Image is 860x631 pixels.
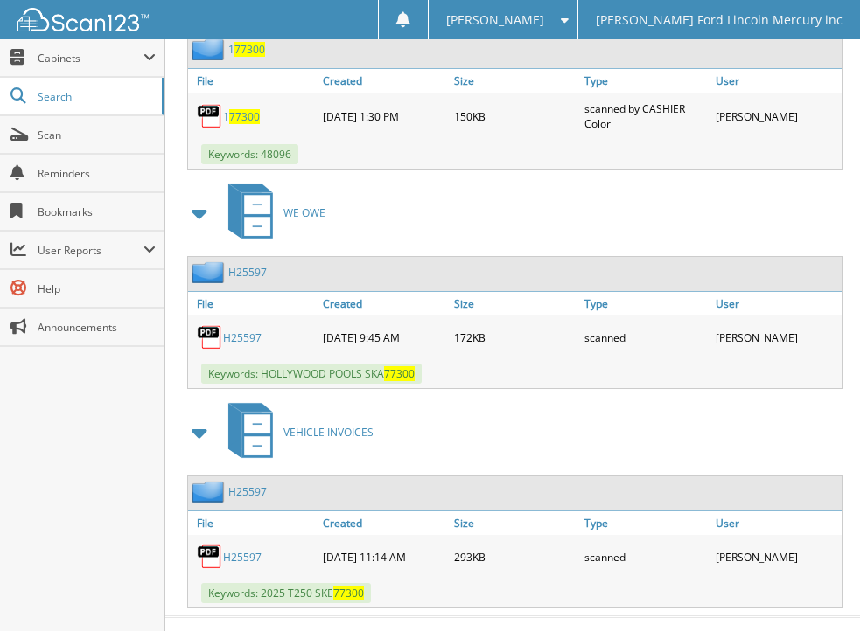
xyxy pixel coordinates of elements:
[192,481,228,503] img: folder2.png
[228,265,267,280] a: H25597
[711,69,842,93] a: User
[234,42,265,57] span: 77300
[228,42,265,57] a: 177300
[773,547,860,631] iframe: Chat Widget
[711,292,842,315] a: User
[450,97,580,135] div: 150KB
[197,544,223,570] img: PDF.png
[38,89,153,104] span: Search
[197,324,223,350] img: PDF.png
[450,539,580,574] div: 293KB
[711,97,842,135] div: [PERSON_NAME]
[711,539,842,574] div: [PERSON_NAME]
[38,320,156,335] span: Announcements
[38,51,143,66] span: Cabinets
[188,292,318,315] a: File
[38,205,156,219] span: Bookmarks
[223,550,262,565] a: H25597
[318,320,449,355] div: [DATE] 9:45 AM
[384,366,415,381] span: 77300
[201,583,371,603] span: Keywords: 2025 T250 SKE
[580,69,710,93] a: Type
[197,103,223,129] img: PDF.png
[38,128,156,142] span: Scan
[201,144,298,164] span: Keywords: 48096
[711,320,842,355] div: [PERSON_NAME]
[188,511,318,535] a: File
[229,109,260,124] span: 77300
[218,178,325,247] a: WE OWE
[450,292,580,315] a: Size
[223,109,260,124] a: 177300
[223,330,262,345] a: H25597
[580,511,710,535] a: Type
[17,8,149,31] img: scan123-logo-white.svg
[228,484,267,499] a: H25597
[596,15,843,25] span: [PERSON_NAME] Ford Lincoln Mercury inc
[580,97,710,135] div: scanned by CASHIER Color
[318,511,449,535] a: Created
[450,320,580,355] div: 172KB
[38,166,156,181] span: Reminders
[580,292,710,315] a: Type
[446,15,544,25] span: [PERSON_NAME]
[218,398,374,467] a: VEHICLE INVOICES
[450,511,580,535] a: Size
[333,586,364,600] span: 77300
[201,364,422,384] span: Keywords: HOLLYWOOD POOLS SKA
[192,261,228,283] img: folder2.png
[318,292,449,315] a: Created
[283,425,374,440] span: VEHICLE INVOICES
[450,69,580,93] a: Size
[38,243,143,258] span: User Reports
[192,38,228,60] img: folder2.png
[318,69,449,93] a: Created
[283,205,325,220] span: WE OWE
[580,539,710,574] div: scanned
[318,97,449,135] div: [DATE] 1:30 PM
[580,320,710,355] div: scanned
[188,69,318,93] a: File
[318,539,449,574] div: [DATE] 11:14 AM
[38,281,156,296] span: Help
[711,511,842,535] a: User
